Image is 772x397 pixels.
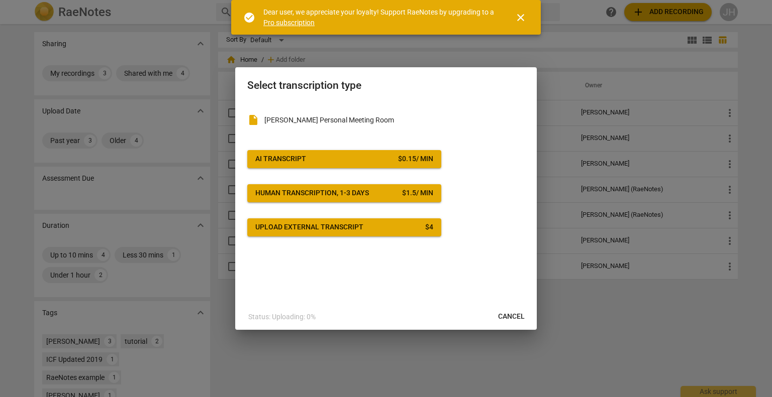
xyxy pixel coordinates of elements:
[247,114,259,126] span: insert_drive_file
[398,154,433,164] div: $ 0.15 / min
[255,154,306,164] div: AI Transcript
[263,7,497,28] div: Dear user, we appreciate your loyalty! Support RaeNotes by upgrading to a
[425,222,433,232] div: $ 4
[509,6,533,30] button: Close
[264,115,525,125] p: Julie Haniger's Personal Meeting Room
[263,19,315,27] a: Pro subscription
[402,188,433,198] div: $ 1.5 / min
[248,312,316,322] p: Status: Uploading: 0%
[247,79,525,92] h2: Select transcription type
[255,188,369,198] div: Human transcription, 1-3 days
[498,312,525,322] span: Cancel
[255,222,363,232] div: Upload external transcript
[515,12,527,24] span: close
[243,12,255,24] span: check_circle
